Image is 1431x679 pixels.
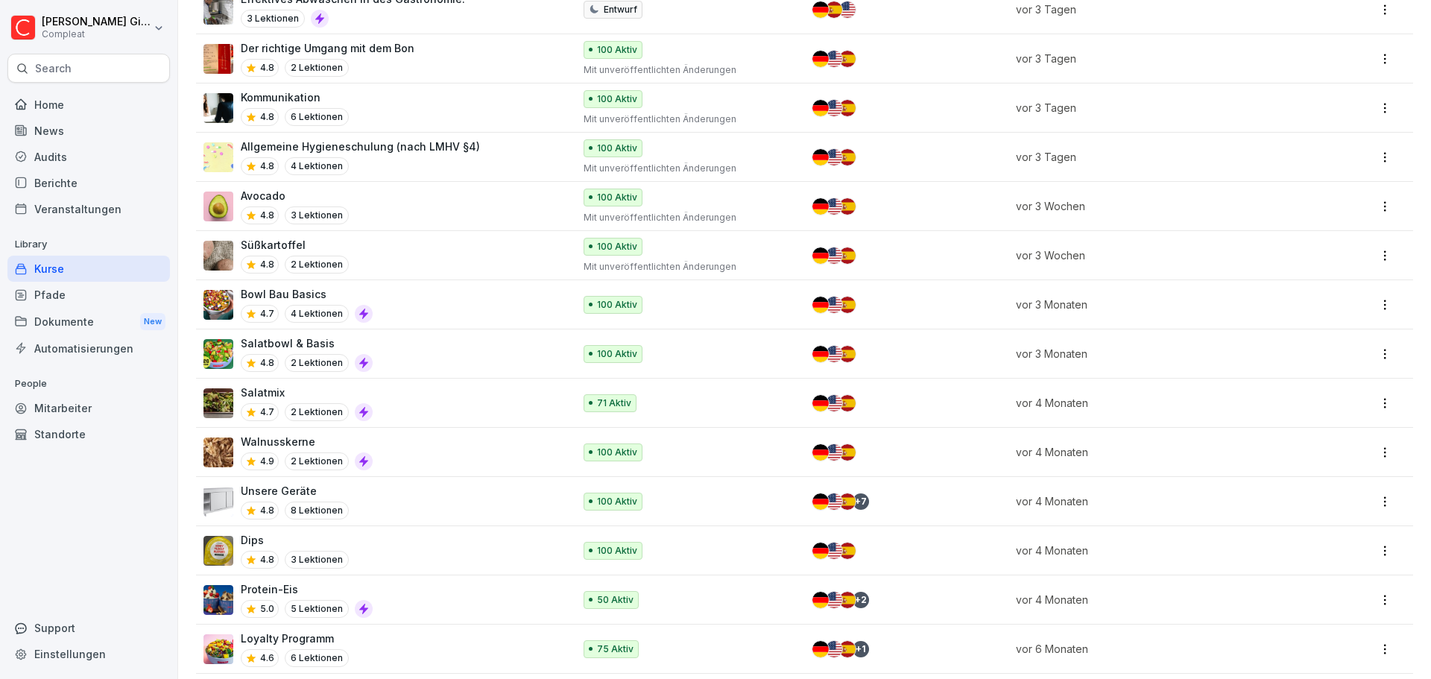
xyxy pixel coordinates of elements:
img: us.svg [826,51,842,67]
a: Einstellungen [7,641,170,667]
p: 2 Lektionen [285,256,349,274]
p: 4.9 [260,455,274,468]
img: us.svg [826,247,842,264]
img: es.svg [839,641,856,657]
img: de.svg [812,592,829,608]
img: ilmxo25lzxkadzr1zmia0lzb.png [203,44,233,74]
p: 6 Lektionen [285,108,349,126]
p: 4 Lektionen [285,305,349,323]
img: es.svg [839,149,856,165]
p: Avocado [241,188,349,203]
p: 4.8 [260,160,274,173]
p: Bowl Bau Basics [241,286,373,302]
img: de.svg [812,1,829,18]
a: Pfade [7,282,170,308]
p: vor 3 Tagen [1016,100,1293,116]
img: es.svg [839,444,856,461]
img: de.svg [812,493,829,510]
p: 4.8 [260,110,274,124]
p: vor 6 Monaten [1016,641,1293,657]
p: 4.7 [260,405,274,419]
p: vor 3 Tagen [1016,149,1293,165]
img: us.svg [826,198,842,215]
a: DokumenteNew [7,308,170,335]
div: Audits [7,144,170,170]
p: 75 Aktiv [597,642,634,656]
img: de.svg [812,444,829,461]
p: 100 Aktiv [597,544,637,558]
p: 3 Lektionen [285,206,349,224]
p: Entwurf [604,3,637,16]
img: pnxrhsgnynh33lkwpecije13.png [203,142,233,172]
p: 100 Aktiv [597,446,637,459]
img: us.svg [826,543,842,559]
img: jy1k08o16o0zrs1fxtuihstn.png [203,241,233,271]
p: vor 3 Wochen [1016,198,1293,214]
a: Automatisierungen [7,335,170,361]
img: us.svg [826,444,842,461]
p: Search [35,61,72,76]
p: 2 Lektionen [285,452,349,470]
p: Der richtige Umgang mit dem Bon [241,40,414,56]
p: Unsere Geräte [241,483,349,499]
img: us.svg [839,1,856,18]
a: Home [7,92,170,118]
p: 4.8 [260,258,274,271]
img: us.svg [826,395,842,411]
p: Loyalty Programm [241,631,349,646]
p: 4.8 [260,553,274,566]
div: + 2 [853,592,869,608]
img: us.svg [826,346,842,362]
img: hymic6sd6qnzxza05pkm2l1r.png [203,634,233,664]
p: 100 Aktiv [597,43,637,57]
div: Standorte [7,421,170,447]
div: Dokumente [7,308,170,335]
p: vor 3 Tagen [1016,1,1293,17]
a: Berichte [7,170,170,196]
p: Süßkartoffel [241,237,349,253]
p: vor 3 Tagen [1016,51,1293,66]
img: de.svg [812,247,829,264]
img: c1qgdr0kq3mvsbtiz0puipip.png [203,487,233,517]
p: 4.8 [260,61,274,75]
p: Kommunikation [241,89,349,105]
img: us.svg [826,297,842,313]
p: vor 3 Monaten [1016,297,1293,312]
div: News [7,118,170,144]
img: es.svg [839,297,856,313]
img: es.svg [839,543,856,559]
p: Walnusskerne [241,434,373,449]
p: vor 4 Monaten [1016,395,1293,411]
div: Veranstaltungen [7,196,170,222]
div: New [140,313,165,330]
p: 100 Aktiv [597,142,637,155]
img: c5ecxrijfgxau9rr55y3plkm.png [203,438,233,467]
img: us.svg [826,100,842,116]
p: Library [7,233,170,256]
p: 4.8 [260,356,274,370]
div: + 1 [853,641,869,657]
p: 100 Aktiv [597,347,637,361]
img: us.svg [826,149,842,165]
img: es.svg [839,395,856,411]
img: de.svg [812,100,829,116]
p: People [7,372,170,396]
p: 100 Aktiv [597,92,637,106]
div: Mitarbeiter [7,395,170,421]
p: 4.8 [260,504,274,517]
img: v9ct9ctutyhabgrw7d4uhvu6.png [203,388,233,418]
p: vor 3 Monaten [1016,346,1293,361]
p: vor 4 Monaten [1016,543,1293,558]
p: Protein-Eis [241,581,373,597]
a: Kurse [7,256,170,282]
img: us.svg [826,592,842,608]
p: 4 Lektionen [285,157,349,175]
p: 100 Aktiv [597,191,637,204]
p: 100 Aktiv [597,240,637,253]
